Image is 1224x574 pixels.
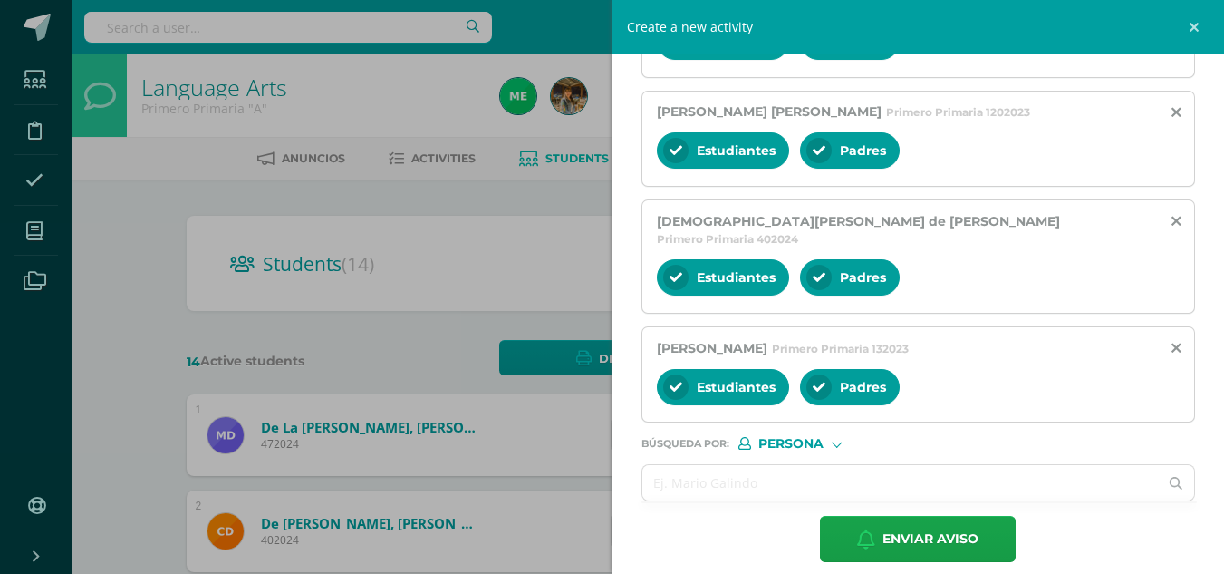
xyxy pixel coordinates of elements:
[697,379,776,395] span: Estudiantes
[657,340,767,356] span: [PERSON_NAME]
[820,516,1016,562] button: Enviar aviso
[758,439,824,449] span: Persona
[657,232,798,246] span: Primero Primaria 402024
[886,105,1030,119] span: Primero Primaria 1202023
[641,439,729,449] span: Búsqueda por :
[657,103,882,120] span: [PERSON_NAME] [PERSON_NAME]
[657,213,1060,229] span: [DEMOGRAPHIC_DATA][PERSON_NAME] de [PERSON_NAME]
[642,465,1159,501] input: Ej. Mario Galindo
[840,142,886,159] span: Padres
[772,342,909,355] span: Primero Primaria 132023
[840,379,886,395] span: Padres
[840,269,886,286] span: Padres
[738,437,874,450] div: [object Object]
[882,517,978,561] span: Enviar aviso
[697,142,776,159] span: Estudiantes
[697,269,776,286] span: Estudiantes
